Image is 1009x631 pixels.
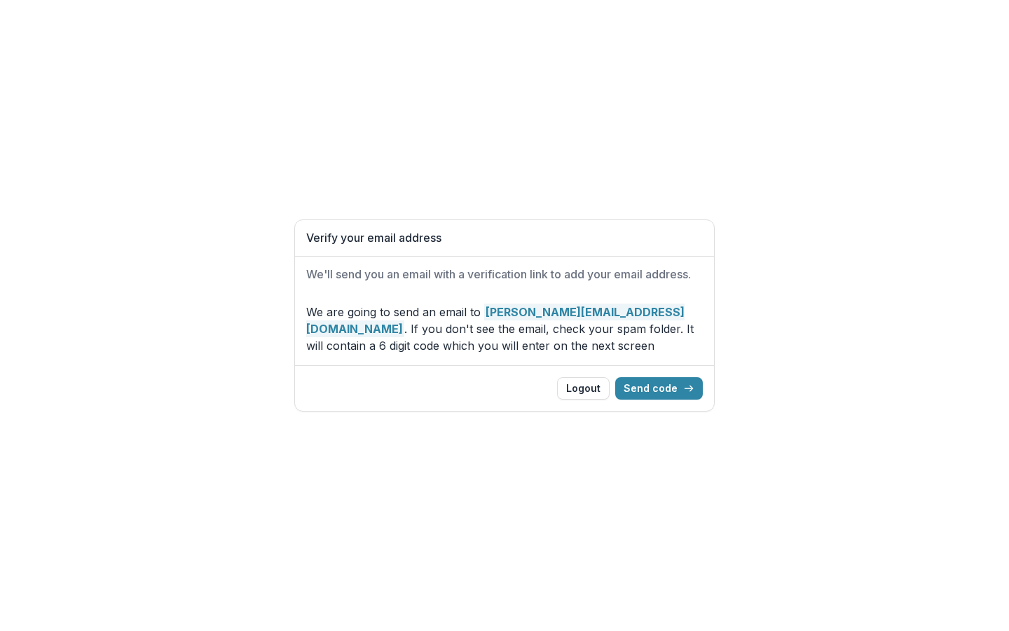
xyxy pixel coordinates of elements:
[615,377,703,400] button: Send code
[557,377,610,400] button: Logout
[306,231,703,245] h1: Verify your email address
[306,304,685,337] strong: [PERSON_NAME][EMAIL_ADDRESS][DOMAIN_NAME]
[306,268,703,281] h2: We'll send you an email with a verification link to add your email address.
[306,304,703,354] p: We are going to send an email to . If you don't see the email, check your spam folder. It will co...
